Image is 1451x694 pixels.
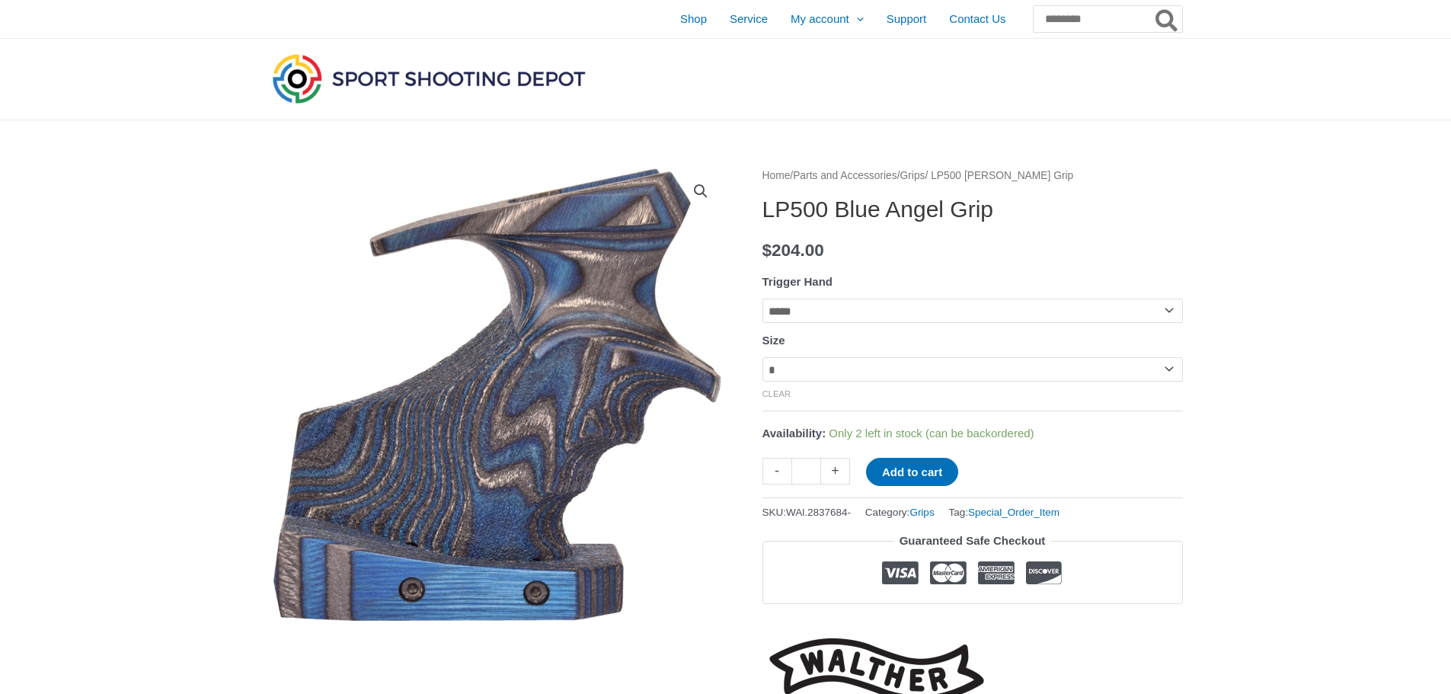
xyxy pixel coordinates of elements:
[793,170,897,181] a: Parts and Accessories
[762,458,791,485] a: -
[762,503,852,522] span: SKU:
[948,503,1059,522] span: Tag:
[829,427,1034,440] span: Only 2 left in stock (can be backordered)
[269,50,589,107] img: Sport Shooting Depot
[762,389,791,398] a: Clear options
[866,458,958,486] button: Add to cart
[1152,6,1182,32] button: Search
[865,503,935,522] span: Category:
[687,177,714,205] a: View full-screen image gallery
[762,166,1183,186] nav: Breadcrumb
[269,166,726,623] img: LP500-blue-angel-grip-a
[893,530,1052,552] legend: Guaranteed Safe Checkout
[762,334,785,347] label: Size
[762,241,772,260] span: $
[762,427,826,440] span: Availability:
[762,170,791,181] a: Home
[762,196,1183,223] h1: LP500 Blue Angel Grip
[762,241,824,260] bdi: 204.00
[786,507,851,518] span: WAl.2837684-
[762,275,833,288] label: Trigger Hand
[909,507,934,518] a: Grips
[968,507,1059,518] a: Special_Order_Item
[821,458,850,485] a: +
[900,170,925,181] a: Grips
[791,458,821,485] input: Product quantity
